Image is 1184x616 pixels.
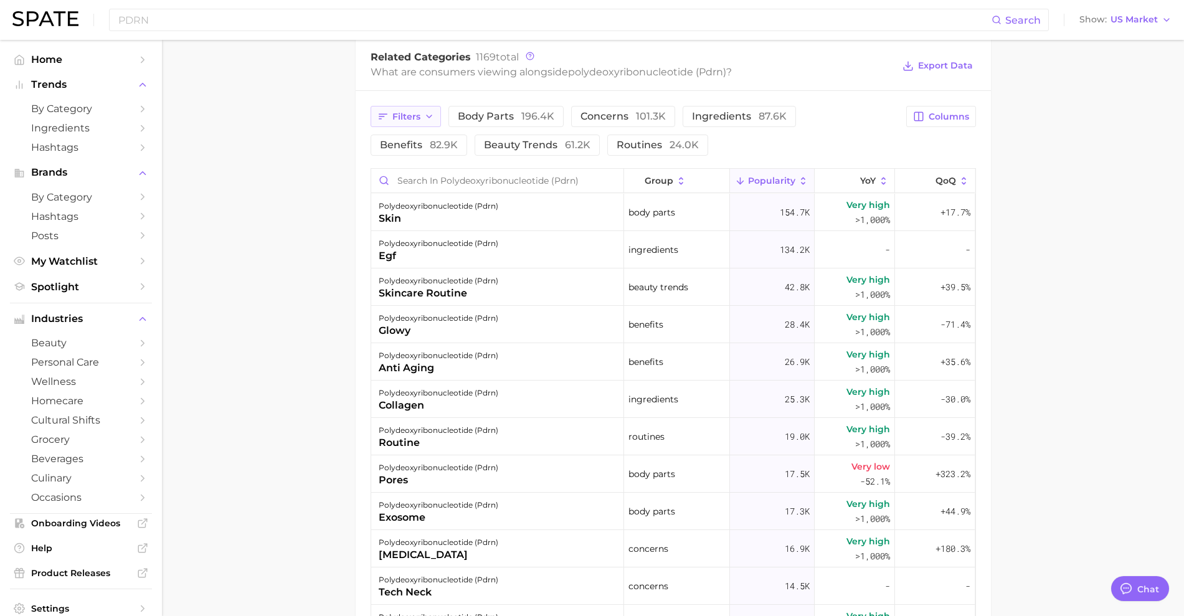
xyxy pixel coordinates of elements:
a: by Category [10,187,152,207]
a: Spotlight [10,277,152,296]
span: concerns [628,579,668,594]
button: polydeoxyribonucleotide (pdrn)exosomebody parts17.3kVery high>1,000%+44.9% [371,493,975,530]
span: >1,000% [855,326,890,338]
span: beauty trends [484,140,590,150]
span: +323.2% [935,467,970,481]
a: personal care [10,353,152,372]
span: Very high [846,310,890,325]
span: Very high [846,534,890,549]
span: -71.4% [940,317,970,332]
a: beauty [10,333,152,353]
span: >1,000% [855,363,890,375]
span: Home [31,54,131,65]
span: Very high [846,384,890,399]
a: occasions [10,488,152,507]
span: +35.6% [940,354,970,369]
span: culinary [31,472,131,484]
button: ShowUS Market [1076,12,1175,28]
button: group [624,169,730,193]
span: body parts [628,504,675,519]
a: cultural shifts [10,410,152,430]
span: body parts [458,111,554,121]
span: - [885,579,890,594]
div: [MEDICAL_DATA] [379,547,498,562]
a: Hashtags [10,207,152,226]
span: +180.3% [935,541,970,556]
span: >1,000% [855,400,890,412]
button: Export Data [899,57,975,75]
span: Show [1079,16,1107,23]
span: +17.7% [940,205,970,220]
a: Ingredients [10,118,152,138]
div: routine [379,435,498,450]
span: Columns [929,111,969,122]
span: 82.9k [430,139,458,151]
div: exosome [379,510,498,525]
button: polydeoxyribonucleotide (pdrn)skinbody parts154.7kVery high>1,000%+17.7% [371,194,975,231]
span: ingredients [628,242,678,257]
span: 42.8k [785,280,810,295]
span: 16.9k [785,541,810,556]
span: - [885,242,890,257]
div: polydeoxyribonucleotide (pdrn) [379,535,498,550]
span: 196.4k [521,110,554,122]
div: anti aging [379,361,498,376]
button: polydeoxyribonucleotide (pdrn)skincare routinebeauty trends42.8kVery high>1,000%+39.5% [371,268,975,306]
button: polydeoxyribonucleotide (pdrn)[MEDICAL_DATA]concerns16.9kVery high>1,000%+180.3% [371,530,975,567]
div: polydeoxyribonucleotide (pdrn) [379,311,498,326]
span: >1,000% [855,438,890,450]
div: polydeoxyribonucleotide (pdrn) [379,423,498,438]
span: -52.1% [860,474,890,489]
span: YoY [860,176,876,186]
span: 28.4k [785,317,810,332]
span: Very high [846,197,890,212]
span: Posts [31,230,131,242]
div: polydeoxyribonucleotide (pdrn) [379,498,498,513]
span: Very high [846,272,890,287]
div: skincare routine [379,286,498,301]
button: polydeoxyribonucleotide (pdrn)egfingredients134.2k-- [371,231,975,268]
span: >1,000% [855,550,890,562]
span: 61.2k [565,139,590,151]
div: tech neck [379,585,498,600]
span: Filters [392,111,420,122]
span: group [645,176,673,186]
span: beverages [31,453,131,465]
span: by Category [31,103,131,115]
span: Very high [846,422,890,437]
span: +44.9% [940,504,970,519]
img: SPATE [12,11,78,26]
button: Industries [10,310,152,328]
span: Very low [851,459,890,474]
span: benefits [628,317,663,332]
span: >1,000% [855,214,890,225]
span: Related Categories [371,51,471,63]
span: 134.2k [780,242,810,257]
div: polydeoxyribonucleotide (pdrn) [379,460,498,475]
span: ingredients [628,392,678,407]
span: beauty [31,337,131,349]
span: 14.5k [785,579,810,594]
span: benefits [628,354,663,369]
span: Settings [31,603,131,614]
span: US Market [1111,16,1158,23]
span: concerns [628,541,668,556]
span: beauty trends [628,280,688,295]
button: polydeoxyribonucleotide (pdrn)tech neckconcerns14.5k-- [371,567,975,605]
div: pores [379,473,498,488]
input: Search here for a brand, industry, or ingredient [117,9,992,31]
span: Hashtags [31,211,131,222]
span: - [965,579,970,594]
span: routines [617,140,699,150]
span: Popularity [748,176,795,186]
div: glowy [379,323,498,338]
span: Onboarding Videos [31,518,131,529]
button: Columns [906,106,975,127]
button: Filters [371,106,441,127]
span: 87.6k [759,110,787,122]
span: 19.0k [785,429,810,444]
a: Product Releases [10,564,152,582]
a: culinary [10,468,152,488]
span: Hashtags [31,141,131,153]
span: 17.5k [785,467,810,481]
